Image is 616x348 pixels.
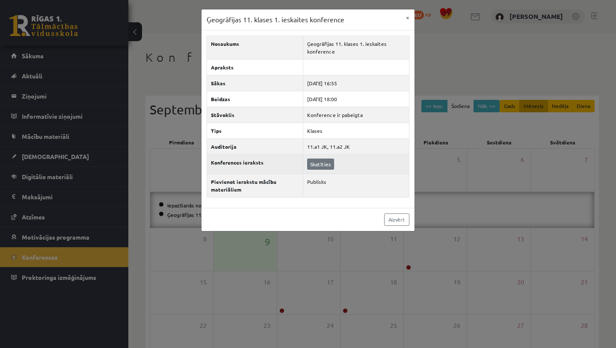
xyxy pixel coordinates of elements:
td: 11.a1 JK, 11.a2 JK [303,138,409,154]
th: Apraksts [207,59,303,75]
th: Auditorija [207,138,303,154]
td: [DATE] 18:00 [303,91,409,107]
a: Aizvērt [384,213,409,226]
td: Publisks [303,174,409,197]
td: Konference ir pabeigta [303,107,409,123]
th: Stāvoklis [207,107,303,123]
td: [DATE] 16:55 [303,75,409,91]
th: Nosaukums [207,36,303,59]
td: Ģeogrāfijas 11. klases 1. ieskaites konference [303,36,409,59]
td: Klases [303,123,409,138]
th: Pievienot ierakstu mācību materiāliem [207,174,303,197]
a: Skatīties [307,159,334,170]
button: × [401,9,415,26]
th: Tips [207,123,303,138]
h3: Ģeogrāfijas 11. klases 1. ieskaites konference [207,15,344,25]
th: Konferences ieraksts [207,154,303,174]
th: Sākas [207,75,303,91]
th: Beidzas [207,91,303,107]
